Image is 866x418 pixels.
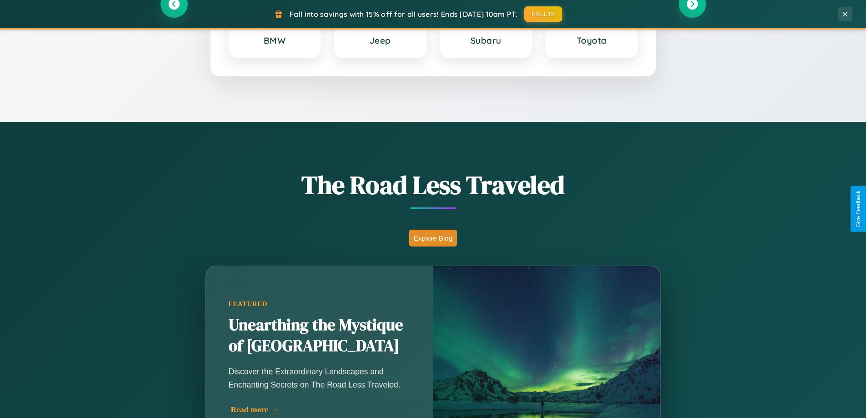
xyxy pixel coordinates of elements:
[290,10,517,19] span: Fall into savings with 15% off for all users! Ends [DATE] 10am PT.
[450,35,522,46] h3: Subaru
[160,167,706,202] h1: The Road Less Traveled
[855,191,861,227] div: Give Feedback
[239,35,311,46] h3: BMW
[229,315,410,357] h2: Unearthing the Mystique of [GEOGRAPHIC_DATA]
[229,365,410,391] p: Discover the Extraordinary Landscapes and Enchanting Secrets on The Road Less Traveled.
[344,35,416,46] h3: Jeep
[556,35,628,46] h3: Toyota
[229,300,410,308] div: Featured
[231,405,413,414] div: Read more →
[409,230,457,247] button: Explore Blog
[524,6,562,22] button: FALL15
